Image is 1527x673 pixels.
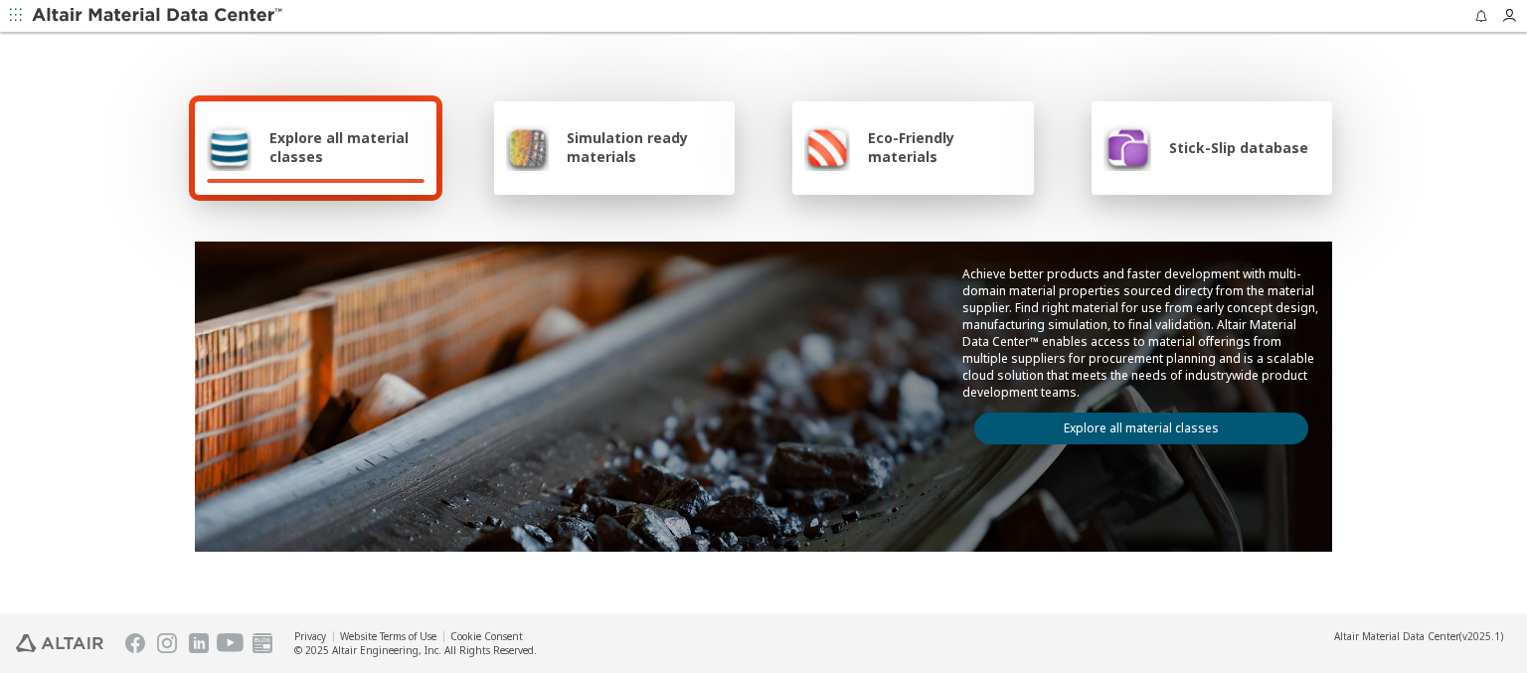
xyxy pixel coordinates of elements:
[567,128,723,166] span: Simulation ready materials
[804,123,850,171] img: Eco-Friendly materials
[974,413,1308,444] a: Explore all material classes
[1169,138,1308,157] span: Stick-Slip database
[340,629,436,643] a: Website Terms of Use
[269,128,424,166] span: Explore all material classes
[207,123,252,171] img: Explore all material classes
[32,6,285,26] img: Altair Material Data Center
[506,123,549,171] img: Simulation ready materials
[294,629,326,643] a: Privacy
[1103,123,1151,171] img: Stick-Slip database
[294,643,537,657] div: © 2025 Altair Engineering, Inc. All Rights Reserved.
[16,634,103,652] img: Altair Engineering
[1334,629,1503,643] div: (v2025.1)
[962,265,1320,401] p: Achieve better products and faster development with multi-domain material properties sourced dire...
[450,629,523,643] a: Cookie Consent
[868,128,1021,166] span: Eco-Friendly materials
[1334,629,1459,643] span: Altair Material Data Center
